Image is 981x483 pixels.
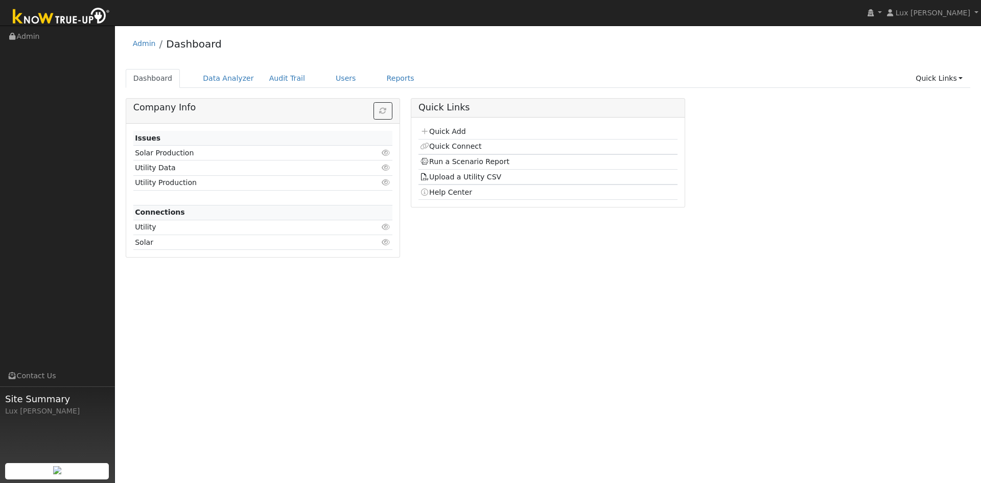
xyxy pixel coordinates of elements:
[382,239,391,246] i: Click to view
[420,157,509,166] a: Run a Scenario Report
[420,173,501,181] a: Upload a Utility CSV
[328,69,364,88] a: Users
[133,146,351,160] td: Solar Production
[5,392,109,406] span: Site Summary
[135,134,160,142] strong: Issues
[166,38,222,50] a: Dashboard
[133,160,351,175] td: Utility Data
[133,39,156,48] a: Admin
[382,164,391,171] i: Click to view
[382,223,391,231] i: Click to view
[896,9,970,17] span: Lux [PERSON_NAME]
[133,102,392,113] h5: Company Info
[382,179,391,186] i: Click to view
[53,466,61,474] img: retrieve
[418,102,678,113] h5: Quick Links
[133,175,351,190] td: Utility Production
[262,69,313,88] a: Audit Trail
[379,69,422,88] a: Reports
[195,69,262,88] a: Data Analyzer
[420,188,472,196] a: Help Center
[382,149,391,156] i: Click to view
[5,406,109,417] div: Lux [PERSON_NAME]
[126,69,180,88] a: Dashboard
[420,142,481,150] a: Quick Connect
[133,235,351,250] td: Solar
[135,208,185,216] strong: Connections
[133,220,351,235] td: Utility
[908,69,970,88] a: Quick Links
[420,127,465,135] a: Quick Add
[8,6,115,29] img: Know True-Up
